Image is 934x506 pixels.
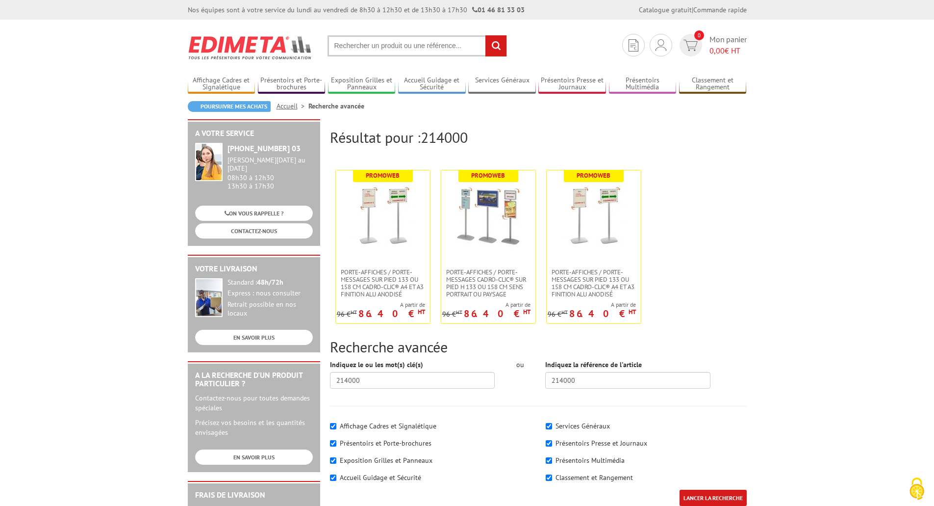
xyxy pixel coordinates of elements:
div: | [639,5,747,15]
span: A partir de [442,301,530,309]
p: 96 € [337,311,357,318]
input: Services Généraux [546,423,552,429]
input: rechercher [485,35,506,56]
img: widget-livraison.jpg [195,278,223,317]
label: Accueil Guidage et Sécurité [340,473,421,482]
a: Services Généraux [468,76,536,92]
label: Indiquez le ou les mot(s) clé(s) [330,360,423,370]
input: Classement et Rangement [546,475,552,481]
p: 86.40 € [569,311,636,317]
label: Classement et Rangement [555,473,633,482]
a: Présentoirs et Porte-brochures [258,76,326,92]
sup: HT [561,309,568,316]
a: Classement et Rangement [679,76,747,92]
a: Poursuivre mes achats [188,101,271,112]
span: A partir de [548,301,636,309]
label: Services Généraux [555,422,610,430]
input: LANCER LA RECHERCHE [680,490,747,506]
span: 0 [694,30,704,40]
a: Commande rapide [693,5,747,14]
div: Retrait possible en nos locaux [227,300,313,318]
span: Porte-affiches / Porte-messages sur pied 133 ou 158 cm Cadro-Clic® A4 et A3 finition alu anodisé [341,268,425,298]
h2: Recherche avancée [330,339,747,355]
input: Rechercher un produit ou une référence... [328,35,507,56]
b: Promoweb [577,171,610,180]
a: devis rapide 0 Mon panier 0,00€ HT [677,34,747,56]
h2: Frais de Livraison [195,491,313,500]
input: Affichage Cadres et Signalétique [330,423,336,429]
span: 214000 [421,128,468,147]
a: Accueil [277,102,308,110]
img: devis rapide [656,39,666,51]
img: Porte-affiches / Porte-messages sur pied 133 ou 158 cm Cadro-Clic® A4 et A3 finition alu anodisé [351,185,415,249]
span: € HT [709,45,747,56]
a: Exposition Grilles et Panneaux [328,76,396,92]
a: EN SAVOIR PLUS [195,330,313,345]
label: Présentoirs Multimédia [555,456,625,465]
span: Porte-affiches / Porte-messages sur pied 133 ou 158 cm Cadro-Clic® A4 et A3 finition alu anodisé [552,268,636,298]
img: Edimeta [188,29,313,66]
li: Recherche avancée [308,101,364,111]
a: EN SAVOIR PLUS [195,450,313,465]
b: Promoweb [366,171,400,180]
p: Précisez vos besoins et les quantités envisagées [195,418,313,437]
p: 86.40 € [464,311,530,317]
h2: A votre service [195,129,313,138]
p: Contactez-nous pour toutes demandes spéciales [195,393,313,413]
label: Indiquez la référence de l'article [545,360,642,370]
img: devis rapide [683,40,698,51]
div: Standard : [227,278,313,287]
input: Accueil Guidage et Sécurité [330,475,336,481]
img: Porte-affiches / Porte-messages Cadro-Clic® sur pied H 133 ou 158 cm sens portrait ou paysage [456,185,520,249]
p: 86.40 € [358,311,425,317]
input: Présentoirs et Porte-brochures [330,440,336,447]
p: 96 € [442,311,462,318]
h2: Résultat pour : [330,129,747,145]
a: Présentoirs Multimédia [609,76,677,92]
label: Exposition Grilles et Panneaux [340,456,432,465]
sup: HT [351,309,357,316]
img: Cookies (fenêtre modale) [905,477,929,501]
b: Promoweb [471,171,505,180]
a: Catalogue gratuit [639,5,692,14]
sup: HT [456,309,462,316]
input: Exposition Grilles et Panneaux [330,457,336,464]
a: ON VOUS RAPPELLE ? [195,206,313,221]
h2: A la recherche d'un produit particulier ? [195,371,313,388]
span: Mon panier [709,34,747,56]
a: Porte-affiches / Porte-messages sur pied 133 ou 158 cm Cadro-Clic® A4 et A3 finition alu anodisé [547,268,641,298]
sup: HT [523,308,530,316]
img: devis rapide [629,39,638,52]
strong: [PHONE_NUMBER] 03 [227,143,301,153]
a: Accueil Guidage et Sécurité [398,76,466,92]
img: Porte-affiches / Porte-messages sur pied 133 ou 158 cm Cadro-Clic® A4 et A3 finition alu anodisé [562,185,626,249]
strong: 01 46 81 33 03 [472,5,525,14]
sup: HT [418,308,425,316]
a: CONTACTEZ-NOUS [195,223,313,239]
div: Nos équipes sont à votre service du lundi au vendredi de 8h30 à 12h30 et de 13h30 à 17h30 [188,5,525,15]
input: Présentoirs Multimédia [546,457,552,464]
a: Porte-affiches / Porte-messages sur pied 133 ou 158 cm Cadro-Clic® A4 et A3 finition alu anodisé [336,268,430,298]
div: ou [509,360,530,370]
a: Porte-affiches / Porte-messages Cadro-Clic® sur pied H 133 ou 158 cm sens portrait ou paysage [441,268,535,298]
a: Affichage Cadres et Signalétique [188,76,255,92]
button: Cookies (fenêtre modale) [900,473,934,506]
div: 08h30 à 12h30 13h30 à 17h30 [227,156,313,190]
img: widget-service.jpg [195,143,223,181]
input: Présentoirs Presse et Journaux [546,440,552,447]
h2: Votre livraison [195,265,313,273]
p: 96 € [548,311,568,318]
span: 0,00 [709,46,725,55]
div: Express : nous consulter [227,289,313,298]
strong: 48h/72h [257,278,283,287]
label: Présentoirs et Porte-brochures [340,439,431,448]
label: Affichage Cadres et Signalétique [340,422,436,430]
a: Présentoirs Presse et Journaux [538,76,606,92]
span: A partir de [337,301,425,309]
span: Porte-affiches / Porte-messages Cadro-Clic® sur pied H 133 ou 158 cm sens portrait ou paysage [446,268,530,298]
sup: HT [629,308,636,316]
div: [PERSON_NAME][DATE] au [DATE] [227,156,313,173]
label: Présentoirs Presse et Journaux [555,439,647,448]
